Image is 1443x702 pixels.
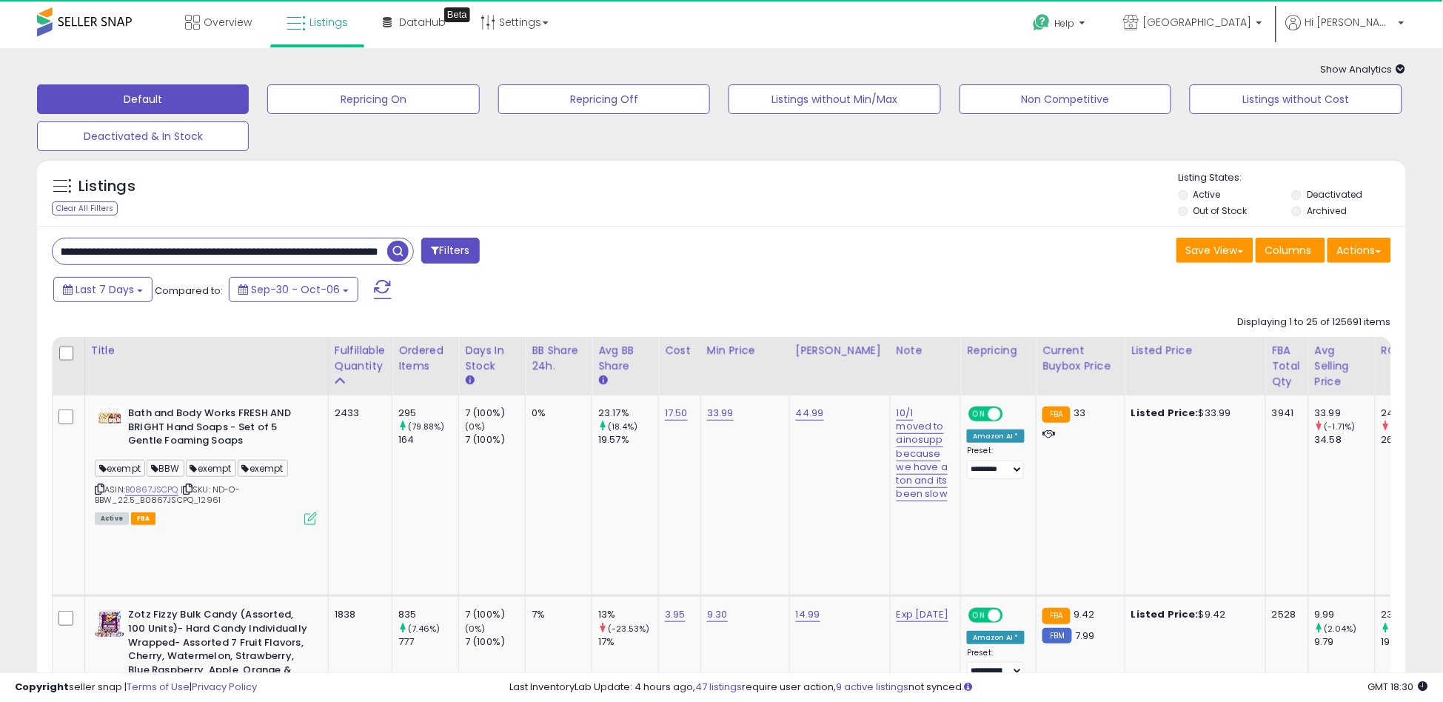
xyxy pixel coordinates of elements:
button: Repricing Off [498,84,710,114]
div: 2433 [335,407,381,420]
div: Min Price [707,343,783,358]
div: 23.76% [1382,608,1442,621]
span: ON [970,408,988,421]
a: 10/1 moved to ainosupp because we have a ton and its been slow [897,406,948,501]
div: 9.79 [1315,635,1375,649]
button: Listings without Min/Max [729,84,940,114]
span: 7.99 [1076,629,1096,643]
button: Last 7 Days [53,277,153,302]
span: Compared to: [155,284,223,298]
div: 23.17% [598,407,658,420]
div: seller snap | | [15,681,257,695]
small: (7.46%) [408,623,440,635]
small: Avg BB Share. [598,374,607,387]
button: Non Competitive [960,84,1171,114]
div: Tooltip anchor [444,7,470,22]
p: Listing States: [1179,171,1406,185]
i: Get Help [1033,13,1051,32]
small: FBM [1042,628,1071,643]
a: 3.95 [665,607,686,622]
div: ASIN: [95,407,317,524]
button: Default [37,84,249,114]
div: FBA Total Qty [1272,343,1302,390]
a: Privacy Policy [192,680,257,694]
img: 41c2tn-UQJL._SL40_.jpg [95,407,124,425]
div: Amazon AI * [967,631,1025,644]
div: 9.99 [1315,608,1375,621]
span: Columns [1265,243,1312,258]
label: Archived [1308,204,1347,217]
span: Overview [204,15,252,30]
span: BBW [147,460,184,477]
div: ROI [1382,343,1436,358]
a: Terms of Use [127,680,190,694]
small: (-10.35%) [1391,421,1431,432]
span: All listings currently available for purchase on Amazon [95,512,129,525]
a: 33.99 [707,406,734,421]
div: 19.85% [1382,635,1442,649]
span: | SKU: ND-O-BBW_22.5_B0867JSCPQ_12961 [95,484,240,506]
div: 7 (100%) [465,407,525,420]
b: Listed Price: [1131,607,1199,621]
div: 7 (100%) [465,608,525,621]
div: 295 [398,407,458,420]
div: 33.99 [1315,407,1375,420]
div: Avg BB Share [598,343,652,374]
div: 7% [532,608,580,621]
small: (19.7%) [1391,623,1420,635]
div: $9.42 [1131,608,1254,621]
label: Deactivated [1308,188,1363,201]
button: Deactivated & In Stock [37,121,249,151]
div: 34.58 [1315,433,1375,447]
small: FBA [1042,608,1070,624]
a: Hi [PERSON_NAME] [1286,15,1405,48]
button: Columns [1256,238,1325,263]
div: Listed Price [1131,343,1259,358]
button: Listings without Cost [1190,84,1402,114]
span: exempt [186,460,236,477]
small: FBA [1042,407,1070,423]
span: 9.42 [1074,607,1096,621]
div: 3941 [1272,407,1297,420]
a: 9.30 [707,607,728,622]
div: $33.99 [1131,407,1254,420]
div: Last InventoryLab Update: 4 hours ago, require user action, not synced. [509,681,1428,695]
div: Title [91,343,322,358]
small: (-23.53%) [608,623,649,635]
span: exempt [238,460,288,477]
span: [GEOGRAPHIC_DATA] [1143,15,1252,30]
div: 24.17% [1382,407,1442,420]
div: 164 [398,433,458,447]
div: 1838 [335,608,381,621]
span: 33 [1074,406,1086,420]
span: FBA [131,512,156,525]
small: (-1.71%) [1325,421,1356,432]
a: 17.50 [665,406,688,421]
div: Days In Stock [465,343,519,374]
label: Out of Stock [1193,204,1248,217]
strong: Copyright [15,680,69,694]
button: Save View [1176,238,1253,263]
small: (2.04%) [1325,623,1357,635]
span: Hi [PERSON_NAME] [1305,15,1394,30]
div: 13% [598,608,658,621]
small: Days In Stock. [465,374,474,387]
div: 7 (100%) [465,635,525,649]
div: 777 [398,635,458,649]
div: Amazon AI * [967,429,1025,443]
div: Displaying 1 to 25 of 125691 items [1238,315,1391,330]
div: BB Share 24h. [532,343,586,374]
img: 51XbsmbhiVL._SL40_.jpg [95,608,124,638]
a: 9 active listings [836,680,908,694]
span: exempt [95,460,145,477]
span: Listings [309,15,348,30]
label: Active [1193,188,1221,201]
div: Ordered Items [398,343,452,374]
div: [PERSON_NAME] [796,343,884,358]
button: Repricing On [267,84,479,114]
span: Show Analytics [1321,62,1406,76]
a: Help [1022,2,1100,48]
button: Actions [1328,238,1391,263]
span: Help [1055,17,1075,30]
small: (18.4%) [608,421,637,432]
